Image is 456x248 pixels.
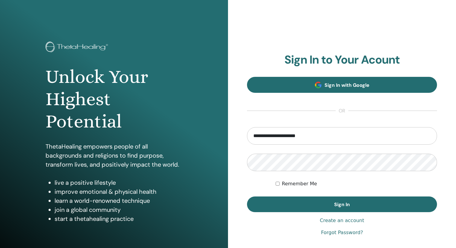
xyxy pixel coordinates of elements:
a: Create an account [320,217,364,224]
button: Sign In [247,196,437,212]
li: join a global community [55,205,182,214]
a: Forgot Password? [321,229,363,236]
a: Sign In with Google [247,77,437,93]
div: Keep me authenticated indefinitely or until I manually logout [276,180,437,187]
li: live a positive lifestyle [55,178,182,187]
h2: Sign In to Your Acount [247,53,437,67]
li: improve emotional & physical health [55,187,182,196]
span: Sign In [334,201,350,208]
li: start a thetahealing practice [55,214,182,223]
li: learn a world-renowned technique [55,196,182,205]
span: or [336,107,348,115]
p: ThetaHealing empowers people of all backgrounds and religions to find purpose, transform lives, a... [46,142,182,169]
span: Sign In with Google [325,82,369,88]
h1: Unlock Your Highest Potential [46,66,182,133]
label: Remember Me [282,180,317,187]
